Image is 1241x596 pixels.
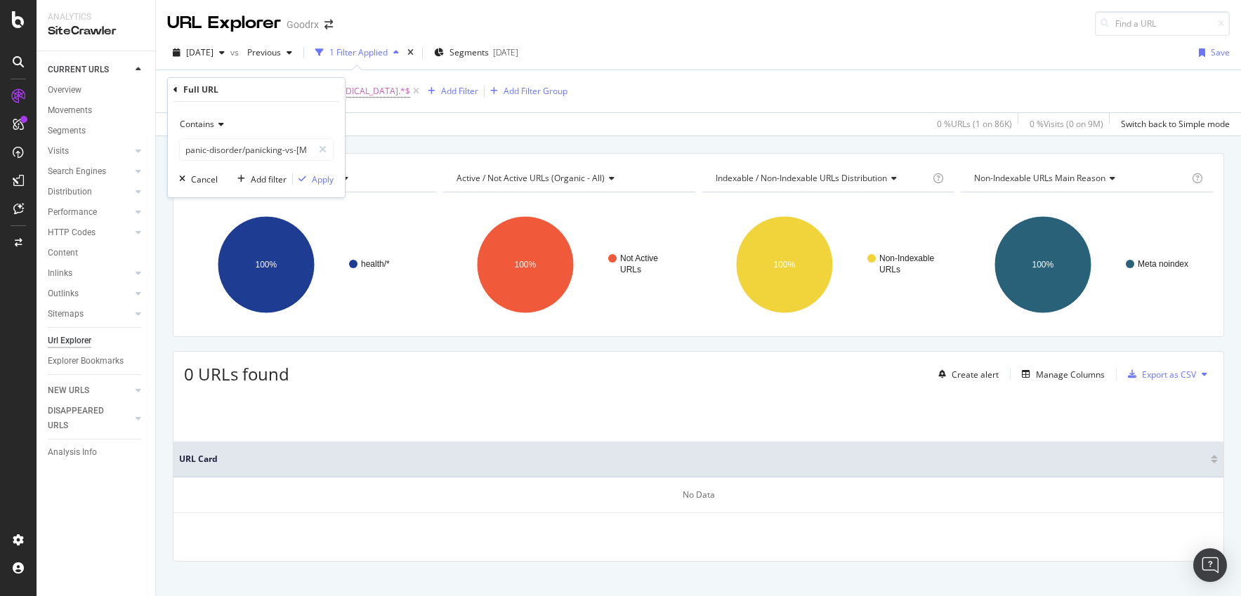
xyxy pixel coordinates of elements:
[48,124,145,138] a: Segments
[48,11,144,23] div: Analytics
[937,118,1012,130] div: 0 % URLs ( 1 on 86K )
[48,383,89,398] div: NEW URLS
[48,205,97,220] div: Performance
[180,118,214,130] span: Contains
[1138,259,1188,269] text: Meta noindex
[48,383,131,398] a: NEW URLS
[48,23,144,39] div: SiteCrawler
[287,18,319,32] div: Goodrx
[1115,113,1230,135] button: Switch back to Simple mode
[48,103,92,118] div: Movements
[1036,369,1105,380] div: Manage Columns
[1193,41,1230,64] button: Save
[961,204,1210,326] svg: A chart.
[324,20,333,29] div: arrow-right-arrow-left
[48,205,131,220] a: Performance
[48,246,145,260] a: Content
[405,46,416,60] div: times
[773,260,795,270] text: 100%
[48,62,109,77] div: CURRENT URLS
[48,404,131,433] a: DISAPPEARED URLS
[48,286,131,301] a: Outlinks
[1211,46,1230,58] div: Save
[48,225,96,240] div: HTTP Codes
[242,46,281,58] span: Previous
[48,164,106,179] div: Search Engines
[1142,369,1196,380] div: Export as CSV
[514,260,536,270] text: 100%
[179,453,1207,465] span: URL Card
[428,41,524,64] button: Segments[DATE]
[293,172,334,186] button: Apply
[167,11,281,35] div: URL Explorer
[186,46,214,58] span: 2025 Sep. 5th
[504,85,567,97] div: Add Filter Group
[620,253,658,263] text: Not Active
[48,103,145,118] a: Movements
[48,445,97,460] div: Analysis Info
[1030,118,1103,130] div: 0 % Visits ( 0 on 9M )
[952,369,999,380] div: Create alert
[441,85,478,97] div: Add Filter
[256,260,277,270] text: 100%
[173,172,218,186] button: Cancel
[48,307,131,322] a: Sitemaps
[449,46,489,58] span: Segments
[48,286,79,301] div: Outlinks
[1016,366,1105,383] button: Manage Columns
[933,363,999,385] button: Create alert
[48,225,131,240] a: HTTP Codes
[48,354,145,369] a: Explorer Bookmarks
[310,41,405,64] button: 1 Filter Applied
[1095,11,1230,36] input: Find a URL
[702,204,952,326] svg: A chart.
[454,167,683,190] h4: Active / Not Active URLs
[48,354,124,369] div: Explorer Bookmarks
[48,266,72,281] div: Inlinks
[493,46,518,58] div: [DATE]
[191,173,218,185] div: Cancel
[48,144,131,159] a: Visits
[48,185,131,199] a: Distribution
[1122,363,1196,385] button: Export as CSV
[230,46,242,58] span: vs
[48,185,92,199] div: Distribution
[48,83,81,98] div: Overview
[713,167,931,190] h4: Indexable / Non-Indexable URLs Distribution
[361,259,390,269] text: health/*
[1121,118,1230,130] div: Switch back to Simple mode
[48,83,145,98] a: Overview
[48,246,78,260] div: Content
[422,83,478,100] button: Add Filter
[48,266,131,281] a: Inlinks
[167,41,230,64] button: [DATE]
[1032,260,1054,270] text: 100%
[1193,548,1227,582] div: Open Intercom Messenger
[232,172,287,186] button: Add filter
[974,172,1105,184] span: Non-Indexable URLs Main Reason
[312,173,334,185] div: Apply
[620,265,641,274] text: URLs
[183,84,218,95] div: Full URL
[184,362,289,385] span: 0 URLs found
[251,173,287,185] div: Add filter
[184,204,433,326] svg: A chart.
[48,445,145,460] a: Analysis Info
[971,167,1189,190] h4: Non-Indexable URLs Main Reason
[48,307,84,322] div: Sitemaps
[443,204,692,326] svg: A chart.
[48,62,131,77] a: CURRENT URLS
[457,172,605,184] span: Active / Not Active URLs (organic - all)
[48,144,69,159] div: Visits
[879,265,900,274] text: URLs
[48,164,131,179] a: Search Engines
[716,172,887,184] span: Indexable / Non-Indexable URLs distribution
[48,124,86,138] div: Segments
[329,46,388,58] div: 1 Filter Applied
[485,83,567,100] button: Add Filter Group
[879,253,934,263] text: Non-Indexable
[173,477,1223,513] div: No Data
